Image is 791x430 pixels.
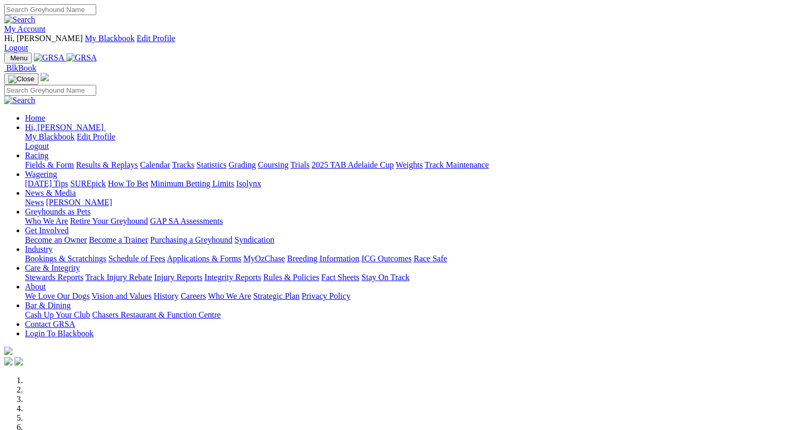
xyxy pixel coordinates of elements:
a: Stay On Track [361,273,409,282]
a: [DATE] Tips [25,179,68,188]
a: Calendar [140,160,170,169]
a: Weights [396,160,423,169]
button: Toggle navigation [4,53,32,64]
a: Greyhounds as Pets [25,207,90,216]
a: Login To Blackbook [25,329,94,338]
img: GRSA [34,53,64,62]
span: Hi, [PERSON_NAME] [25,123,103,132]
span: Menu [10,54,28,62]
img: Search [4,15,35,24]
a: Racing [25,151,48,160]
a: Tracks [172,160,194,169]
img: Close [8,75,34,83]
a: ICG Outcomes [361,254,411,263]
a: News [25,198,44,207]
div: Greyhounds as Pets [25,217,787,226]
a: Coursing [258,160,289,169]
a: Fields & Form [25,160,74,169]
a: My Blackbook [25,132,75,141]
a: Chasers Restaurant & Function Centre [92,310,221,319]
a: My Account [4,24,46,33]
a: Isolynx [236,179,261,188]
a: Contact GRSA [25,320,75,328]
a: Stewards Reports [25,273,83,282]
a: Industry [25,245,53,254]
a: Vision and Values [92,292,151,300]
input: Search [4,85,96,96]
a: News & Media [25,188,76,197]
a: Bookings & Scratchings [25,254,106,263]
a: Track Injury Rebate [85,273,152,282]
a: Logout [4,43,28,52]
img: logo-grsa-white.png [41,73,49,81]
a: Edit Profile [137,34,175,43]
a: 2025 TAB Adelaide Cup [312,160,394,169]
a: How To Bet [108,179,149,188]
a: Trials [290,160,309,169]
a: Strategic Plan [253,292,300,300]
a: Statistics [197,160,227,169]
a: Edit Profile [77,132,115,141]
a: Cash Up Your Club [25,310,90,319]
div: Racing [25,160,787,170]
a: History [153,292,178,300]
span: Hi, [PERSON_NAME] [4,34,83,43]
a: Minimum Betting Limits [150,179,234,188]
a: Race Safe [413,254,447,263]
a: GAP SA Assessments [150,217,223,225]
a: Get Involved [25,226,69,235]
input: Search [4,4,96,15]
img: Search [4,96,35,105]
a: Purchasing a Greyhound [150,235,232,244]
a: Fact Sheets [321,273,359,282]
a: Logout [25,142,49,150]
img: GRSA [67,53,97,62]
a: Become an Owner [25,235,87,244]
a: About [25,282,46,291]
a: Integrity Reports [204,273,261,282]
a: Retire Your Greyhound [70,217,148,225]
a: Careers [180,292,206,300]
div: About [25,292,787,301]
a: Care & Integrity [25,263,80,272]
a: Who We Are [208,292,251,300]
a: We Love Our Dogs [25,292,89,300]
a: Schedule of Fees [108,254,165,263]
div: News & Media [25,198,787,207]
div: Bar & Dining [25,310,787,320]
a: Wagering [25,170,57,179]
div: Industry [25,254,787,263]
a: Bar & Dining [25,301,71,310]
div: Care & Integrity [25,273,787,282]
a: BlkBook [4,64,36,72]
a: Become a Trainer [89,235,148,244]
a: Who We Are [25,217,68,225]
img: twitter.svg [15,357,23,365]
a: Grading [229,160,256,169]
img: facebook.svg [4,357,12,365]
a: Syndication [235,235,274,244]
a: Results & Replays [76,160,138,169]
a: Privacy Policy [302,292,351,300]
a: SUREpick [70,179,106,188]
a: Rules & Policies [263,273,319,282]
a: Applications & Forms [167,254,241,263]
a: Track Maintenance [425,160,489,169]
a: Breeding Information [287,254,359,263]
div: Get Involved [25,235,787,245]
div: Wagering [25,179,787,188]
a: My Blackbook [85,34,135,43]
a: Home [25,113,45,122]
a: Injury Reports [154,273,202,282]
span: BlkBook [6,64,36,72]
button: Toggle navigation [4,73,38,85]
div: My Account [4,34,787,53]
img: logo-grsa-white.png [4,347,12,355]
a: [PERSON_NAME] [46,198,112,207]
div: Hi, [PERSON_NAME] [25,132,787,151]
a: Hi, [PERSON_NAME] [25,123,106,132]
a: MyOzChase [243,254,285,263]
